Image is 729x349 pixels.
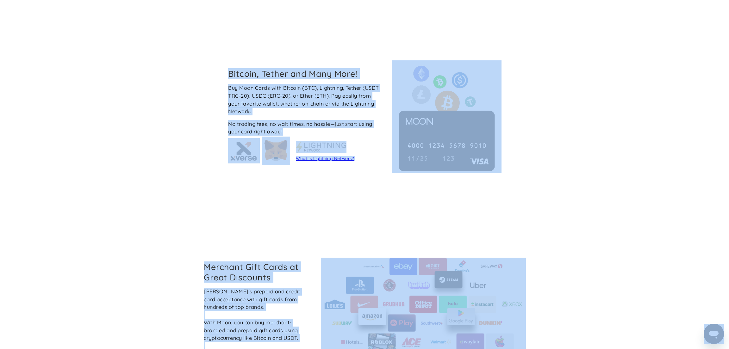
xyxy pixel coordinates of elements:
img: Metamask [262,137,290,165]
img: xVerse [228,138,260,163]
img: Moon cards can be purchased with a variety of cryptocurrency including Bitcoin, Lightning, USDC, ... [392,64,501,173]
div: Buy Moon Cards with Bitcoin (BTC), Lightning, Tether (USDT TRC-20), USDC (ERC-20), or Ether (ETH)... [228,84,383,115]
h2: Bitcoin, Tether and Many More! [228,69,383,79]
iframe: Botón para iniciar la ventana de mensajería [704,324,724,344]
h2: Merchant Gift Cards at Great Discounts [204,262,311,282]
img: Metamask [296,141,346,153]
div: No trading fees, no wait times, no hassle—just start using your card right away! [228,120,383,136]
a: What is Lightning Network? [296,156,354,161]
